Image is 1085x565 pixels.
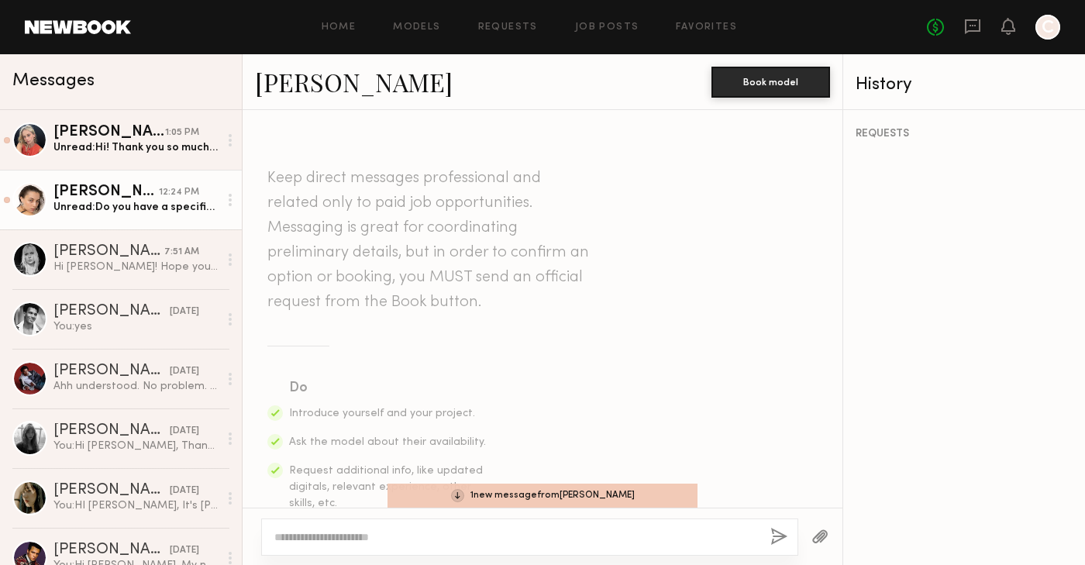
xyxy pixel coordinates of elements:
span: Request additional info, like updated digitals, relevant experience, other skills, etc. [289,466,483,508]
div: REQUESTS [856,129,1073,140]
div: [PERSON_NAME] [53,423,170,439]
div: Unread: Hi! Thank you so much for reaching out. My rate is 100$ per hour. But also depends on the... [53,140,219,155]
button: Book model [711,67,830,98]
span: Messages [12,72,95,90]
div: [PERSON_NAME] [53,543,170,558]
div: [PERSON_NAME] [53,304,170,319]
div: [DATE] [170,484,199,498]
a: C [1035,15,1060,40]
div: 1:05 PM [165,126,199,140]
a: Home [322,22,356,33]
div: [PERSON_NAME] [53,184,159,200]
div: 7:51 AM [164,245,199,260]
div: Unread: Do you have a specific budget? [53,200,219,215]
div: 12:24 PM [159,185,199,200]
div: [PERSON_NAME] [53,244,164,260]
div: [DATE] [170,424,199,439]
div: [PERSON_NAME] [53,483,170,498]
div: You: HI [PERSON_NAME], It's [PERSON_NAME] from Eòlas again - [DOMAIN_NAME][URL]. We wanted to boo... [53,498,219,513]
span: Ask the model about their availability. [289,437,486,447]
span: Introduce yourself and your project. [289,408,475,419]
div: You: Hi [PERSON_NAME], Thanks for letting me know. Unfortunately, [DATE] is only day we can do. W... [53,439,219,453]
a: Requests [478,22,538,33]
div: You: yes [53,319,219,334]
div: History [856,76,1073,94]
div: [DATE] [170,305,199,319]
div: 1 new message from [PERSON_NAME] [387,484,697,508]
div: [PERSON_NAME] [53,363,170,379]
header: Keep direct messages professional and related only to paid job opportunities. Messaging is great ... [267,166,593,315]
a: Favorites [676,22,737,33]
a: Models [393,22,440,33]
div: Hi [PERSON_NAME]! Hope you are well. I’m already booked for [DATE] unfortunately. Would love to w... [53,260,219,274]
a: [PERSON_NAME] [255,65,453,98]
div: Ahh understood. No problem. Would definitely love to work please let me know if you have any othe... [53,379,219,394]
div: Do [289,377,487,399]
a: Book model [711,74,830,88]
div: [DATE] [170,543,199,558]
div: [DATE] [170,364,199,379]
div: [PERSON_NAME] [53,125,165,140]
a: Job Posts [575,22,639,33]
